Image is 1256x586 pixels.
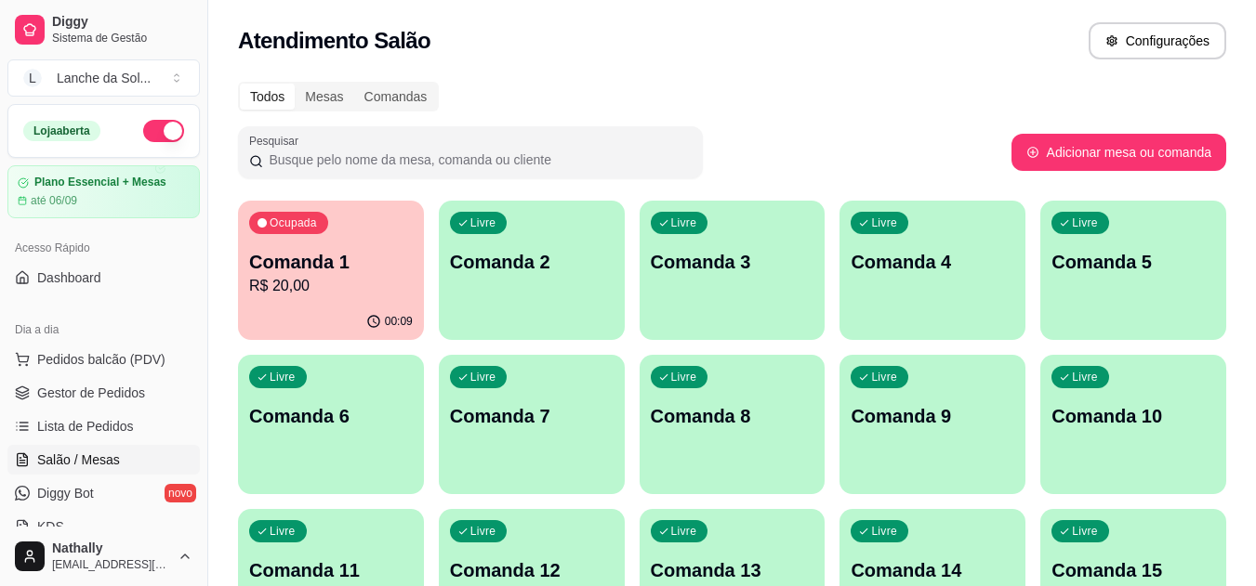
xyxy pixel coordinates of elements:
[651,249,814,275] p: Comanda 3
[1072,215,1098,230] p: Livre
[37,484,94,502] span: Diggy Bot
[640,355,826,494] button: LivreComanda 8
[470,524,496,539] p: Livre
[450,557,614,583] p: Comanda 12
[1072,524,1098,539] p: Livre
[52,540,170,557] span: Nathally
[270,524,296,539] p: Livre
[7,315,200,345] div: Dia a dia
[851,249,1014,275] p: Comanda 4
[37,350,165,369] span: Pedidos balcão (PDV)
[37,384,145,402] span: Gestor de Pedidos
[1011,134,1226,171] button: Adicionar mesa ou comanda
[1051,249,1215,275] p: Comanda 5
[37,450,120,469] span: Salão / Mesas
[295,84,353,110] div: Mesas
[7,345,200,374] button: Pedidos balcão (PDV)
[651,557,814,583] p: Comanda 13
[7,534,200,579] button: Nathally[EMAIL_ADDRESS][DOMAIN_NAME]
[840,355,1025,494] button: LivreComanda 9
[249,557,413,583] p: Comanda 11
[671,215,697,230] p: Livre
[1051,403,1215,429] p: Comanda 10
[270,370,296,384] p: Livre
[7,478,200,508] a: Diggy Botnovo
[238,26,430,56] h2: Atendimento Salão
[7,7,200,52] a: DiggySistema de Gestão
[249,275,413,297] p: R$ 20,00
[871,524,897,539] p: Livre
[270,215,317,230] p: Ocupada
[23,121,100,141] div: Loja aberta
[7,512,200,541] a: KDS
[7,411,200,441] a: Lista de Pedidos
[651,403,814,429] p: Comanda 8
[354,84,438,110] div: Comandas
[385,314,413,329] p: 00:09
[37,268,101,287] span: Dashboard
[671,370,697,384] p: Livre
[1040,355,1226,494] button: LivreComanda 10
[52,14,192,31] span: Diggy
[671,524,697,539] p: Livre
[7,263,200,293] a: Dashboard
[23,69,42,87] span: L
[851,403,1014,429] p: Comanda 9
[263,150,692,169] input: Pesquisar
[871,370,897,384] p: Livre
[7,59,200,97] button: Select a team
[57,69,151,87] div: Lanche da Sol ...
[640,201,826,340] button: LivreComanda 3
[7,233,200,263] div: Acesso Rápido
[249,403,413,429] p: Comanda 6
[450,403,614,429] p: Comanda 7
[1051,557,1215,583] p: Comanda 15
[143,120,184,142] button: Alterar Status
[7,165,200,218] a: Plano Essencial + Mesasaté 06/09
[249,249,413,275] p: Comanda 1
[840,201,1025,340] button: LivreComanda 4
[240,84,295,110] div: Todos
[871,215,897,230] p: Livre
[470,215,496,230] p: Livre
[1040,201,1226,340] button: LivreComanda 5
[450,249,614,275] p: Comanda 2
[439,355,625,494] button: LivreComanda 7
[238,201,424,340] button: OcupadaComanda 1R$ 20,0000:09
[238,355,424,494] button: LivreComanda 6
[37,517,64,536] span: KDS
[37,417,134,436] span: Lista de Pedidos
[249,133,305,149] label: Pesquisar
[34,176,166,189] article: Plano Essencial + Mesas
[1089,22,1226,59] button: Configurações
[52,557,170,572] span: [EMAIL_ADDRESS][DOMAIN_NAME]
[439,201,625,340] button: LivreComanda 2
[7,378,200,408] a: Gestor de Pedidos
[1072,370,1098,384] p: Livre
[851,557,1014,583] p: Comanda 14
[7,445,200,475] a: Salão / Mesas
[52,31,192,46] span: Sistema de Gestão
[31,193,77,208] article: até 06/09
[470,370,496,384] p: Livre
